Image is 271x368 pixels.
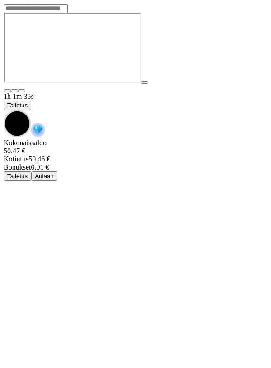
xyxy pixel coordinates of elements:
[4,139,267,181] div: Game menu content
[4,4,68,13] input: Search
[4,163,267,171] div: 0.01 €
[4,92,34,100] span: user session time
[4,89,11,92] button: close icon
[31,171,57,181] button: Aulaan
[141,81,148,84] button: play icon
[4,139,267,155] div: Kokonaissaldo
[35,173,54,179] span: Aulaan
[4,171,31,181] button: Talletus
[4,155,267,163] div: 50.46 €
[11,89,18,92] button: chevron-down icon
[4,155,28,163] span: Kotiutus
[4,13,141,83] iframe: Goat Getter
[4,92,267,139] div: Game menu
[4,147,267,155] div: 50.47 €
[18,89,25,92] button: fullscreen icon
[4,101,31,110] button: Talletus
[7,102,28,109] span: Talletus
[4,163,31,171] span: Bonukset
[7,173,28,179] span: Talletus
[31,123,45,137] img: reward-icon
